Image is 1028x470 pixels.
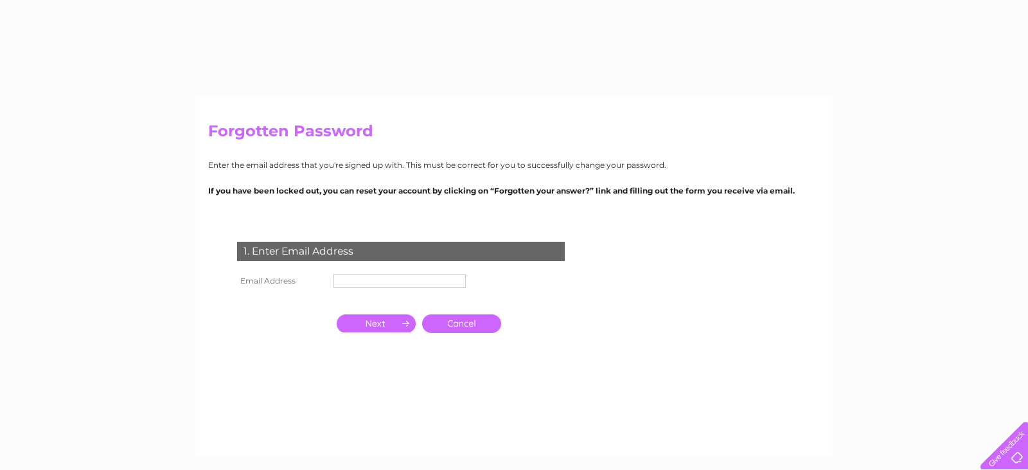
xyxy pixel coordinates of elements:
div: 1. Enter Email Address [237,242,565,261]
a: Cancel [422,314,501,333]
p: If you have been locked out, you can reset your account by clicking on “Forgotten your answer?” l... [208,185,820,197]
h2: Forgotten Password [208,122,820,147]
th: Email Address [234,271,330,291]
p: Enter the email address that you're signed up with. This must be correct for you to successfully ... [208,159,820,171]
